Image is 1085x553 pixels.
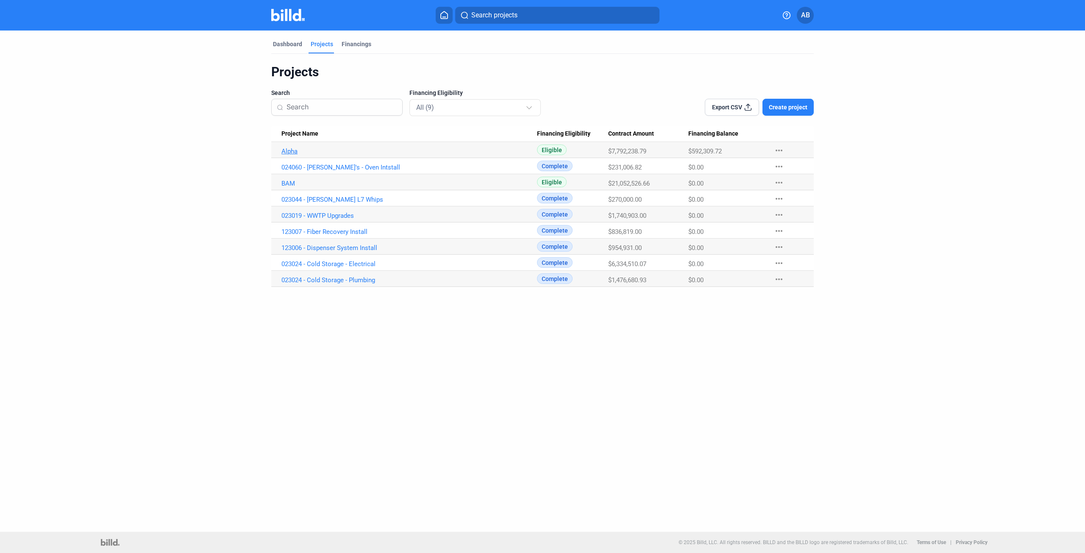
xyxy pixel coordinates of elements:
[537,177,567,187] span: Eligible
[281,130,537,138] div: Project Name
[101,539,119,546] img: logo
[281,276,537,284] a: 023024 - Cold Storage - Plumbing
[537,241,573,252] span: Complete
[688,180,704,187] span: $0.00
[273,40,302,48] div: Dashboard
[608,212,646,220] span: $1,740,903.00
[712,103,742,111] span: Export CSV
[537,130,590,138] span: Financing Eligibility
[342,40,371,48] div: Financings
[471,10,517,20] span: Search projects
[956,539,988,545] b: Privacy Policy
[608,130,654,138] span: Contract Amount
[688,212,704,220] span: $0.00
[774,178,784,188] mat-icon: more_horiz
[311,40,333,48] div: Projects
[705,99,759,116] button: Export CSV
[688,130,738,138] span: Financing Balance
[281,228,537,236] a: 123007 - Fiber Recovery Install
[281,180,537,187] a: BAM
[271,64,814,80] div: Projects
[416,103,434,111] mat-select-trigger: All (9)
[608,164,642,171] span: $231,006.82
[455,7,659,24] button: Search projects
[797,7,814,24] button: AB
[608,196,642,203] span: $270,000.00
[688,244,704,252] span: $0.00
[688,130,765,138] div: Financing Balance
[537,193,573,203] span: Complete
[537,257,573,268] span: Complete
[281,130,318,138] span: Project Name
[537,209,573,220] span: Complete
[774,161,784,172] mat-icon: more_horiz
[688,147,722,155] span: $592,309.72
[774,210,784,220] mat-icon: more_horiz
[774,258,784,268] mat-icon: more_horiz
[271,89,290,97] span: Search
[537,225,573,236] span: Complete
[688,260,704,268] span: $0.00
[688,228,704,236] span: $0.00
[769,103,807,111] span: Create project
[537,145,567,155] span: Eligible
[774,242,784,252] mat-icon: more_horiz
[608,228,642,236] span: $836,819.00
[608,130,689,138] div: Contract Amount
[608,276,646,284] span: $1,476,680.93
[281,212,537,220] a: 023019 - WWTP Upgrades
[608,260,646,268] span: $6,334,510.07
[679,539,908,545] p: © 2025 Billd, LLC. All rights reserved. BILLD and the BILLD logo are registered trademarks of Bil...
[409,89,463,97] span: Financing Eligibility
[801,10,810,20] span: AB
[688,276,704,284] span: $0.00
[281,164,537,171] a: 024060 - [PERSON_NAME]'s - Oven Intstall
[774,274,784,284] mat-icon: more_horiz
[281,244,537,252] a: 123006 - Dispenser System Install
[774,145,784,156] mat-icon: more_horiz
[281,147,537,155] a: Alpha
[774,194,784,204] mat-icon: more_horiz
[281,196,537,203] a: 023044 - [PERSON_NAME] L7 Whips
[688,196,704,203] span: $0.00
[917,539,946,545] b: Terms of Use
[608,147,646,155] span: $7,792,238.79
[608,180,650,187] span: $21,052,526.66
[287,98,397,116] input: Search
[537,161,573,171] span: Complete
[774,226,784,236] mat-icon: more_horiz
[608,244,642,252] span: $954,931.00
[271,9,305,21] img: Billd Company Logo
[281,260,537,268] a: 023024 - Cold Storage - Electrical
[688,164,704,171] span: $0.00
[950,539,951,545] p: |
[762,99,814,116] button: Create project
[537,273,573,284] span: Complete
[537,130,608,138] div: Financing Eligibility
